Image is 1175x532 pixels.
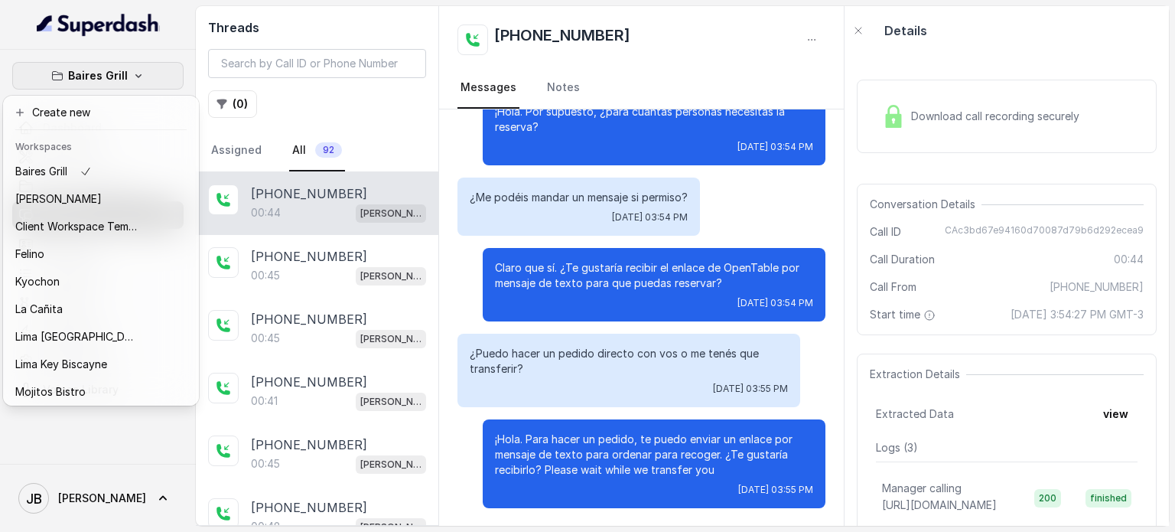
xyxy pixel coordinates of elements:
[15,355,107,374] p: Lima Key Biscayne
[15,190,102,208] p: [PERSON_NAME]
[6,133,196,158] header: Workspaces
[15,300,63,318] p: La Cañita
[3,96,199,406] div: Baires Grill
[6,99,196,126] button: Create new
[15,162,67,181] p: Baires Grill
[12,62,184,90] button: Baires Grill
[68,67,128,85] p: Baires Grill
[15,245,44,263] p: Felino
[15,217,138,236] p: Client Workspace Template
[15,383,86,401] p: Mojitos Bistro
[15,328,138,346] p: Lima [GEOGRAPHIC_DATA]
[15,273,60,291] p: Kyochon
